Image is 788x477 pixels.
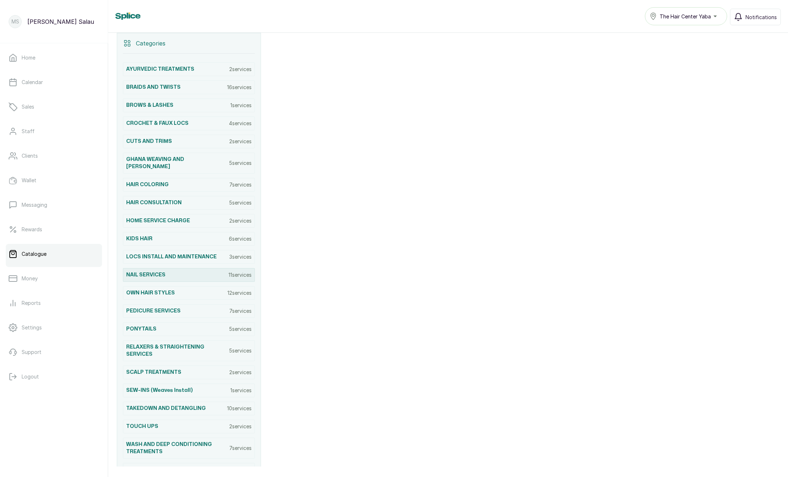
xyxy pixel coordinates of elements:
h3: TAKEDOWN AND DETANGLING [126,405,206,412]
h3: SEW-INS (Weaves Install) [126,387,193,394]
h3: HAIR COLORING [126,181,169,188]
p: 6 services [229,235,252,242]
h3: BROWS & LASHES [126,102,173,109]
p: Catalogue [22,250,47,258]
p: 11 services [229,271,252,279]
p: 7 services [229,181,252,188]
span: Notifications [745,13,777,21]
p: 5 services [229,347,252,354]
p: 1 services [230,387,252,394]
p: MS [12,18,19,25]
h3: CROCHET & FAUX LOCS [126,120,189,127]
h3: CUTS AND TRIMS [126,138,172,145]
h3: WIGS [126,466,141,473]
p: Reports [22,299,41,307]
h3: KIDS HAIR [126,235,152,242]
h3: HAIR CONSULTATION [126,199,182,206]
a: Reports [6,293,102,313]
a: Support [6,342,102,362]
p: Sales [22,103,34,110]
p: 3 services [229,253,252,261]
a: Calendar [6,72,102,92]
p: Staff [22,128,35,135]
p: 2 services [229,217,252,224]
p: Messaging [22,201,47,209]
h3: BRAIDS AND TWISTS [126,84,181,91]
h3: OWN HAIR STYLES [126,289,175,297]
p: Clients [22,152,38,159]
a: Messaging [6,195,102,215]
h3: LOCS INSTALL AND MAINTENANCE [126,253,217,261]
a: Staff [6,121,102,141]
p: Calendar [22,79,43,86]
p: 9 services [229,466,252,473]
h3: AYURVEDIC TREATMENTS [126,66,194,73]
p: Rewards [22,226,42,233]
h3: PONYTAILS [126,325,156,333]
a: Rewards [6,219,102,240]
p: 7 services [229,307,252,315]
p: Support [22,349,41,356]
a: Money [6,268,102,289]
p: 2 services [229,66,252,73]
h3: RELAXERS & STRAIGHTENING SERVICES [126,343,229,358]
a: Home [6,48,102,68]
p: Logout [22,373,39,380]
h3: GHANA WEAVING AND [PERSON_NAME] [126,156,229,170]
p: Home [22,54,35,61]
p: Categories [136,39,165,48]
button: Logout [6,367,102,387]
p: 5 services [229,199,252,206]
a: Clients [6,146,102,166]
p: 12 services [227,289,252,297]
h3: PEDICURE SERVICES [126,307,181,315]
p: 7 services [229,445,252,452]
p: Wallet [22,177,36,184]
a: Catalogue [6,244,102,264]
h3: NAIL SERVICES [126,271,165,279]
a: Wallet [6,170,102,191]
p: 2 services [229,423,252,430]
p: 10 services [227,405,252,412]
button: Notifications [730,9,781,25]
p: 16 services [227,84,252,91]
p: 4 services [229,120,252,127]
h3: TOUCH UPS [126,423,158,430]
h3: WASH AND DEEP CONDITIONING TREATMENTS [126,441,229,455]
p: Settings [22,324,42,331]
h3: HOME SERVICE CHARGE [126,217,190,224]
a: Sales [6,97,102,117]
p: 2 services [229,369,252,376]
p: [PERSON_NAME] Salau [27,17,94,26]
h3: SCALP TREATMENTS [126,369,181,376]
p: 2 services [229,138,252,145]
p: Money [22,275,38,282]
a: Settings [6,318,102,338]
p: 1 services [230,102,252,109]
button: The Hair Center Yaba [645,7,727,25]
p: 5 services [229,325,252,333]
span: The Hair Center Yaba [660,13,711,20]
p: 5 services [229,159,252,167]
